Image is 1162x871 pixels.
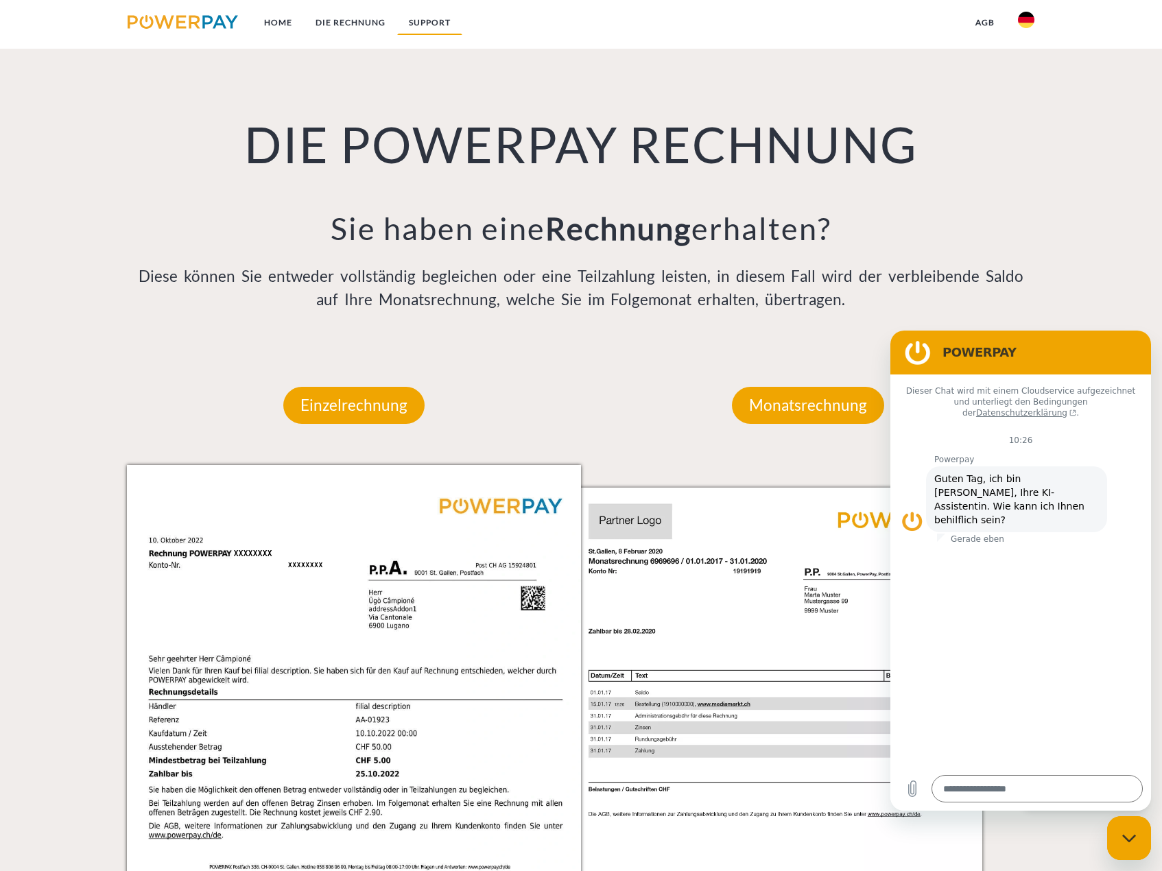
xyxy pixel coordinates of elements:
[283,387,425,424] p: Einzelrechnung
[1107,816,1151,860] iframe: Schaltfläche zum Öffnen des Messaging-Fensters; Konversation läuft
[252,10,304,35] a: Home
[127,113,1034,175] h1: DIE POWERPAY RECHNUNG
[890,331,1151,811] iframe: Messaging-Fenster
[127,209,1034,248] h3: Sie haben eine erhalten?
[127,265,1034,311] p: Diese können Sie entweder vollständig begleichen oder eine Teilzahlung leisten, in diesem Fall wi...
[1018,12,1034,28] img: de
[964,10,1006,35] a: agb
[304,10,397,35] a: DIE RECHNUNG
[545,210,691,247] b: Rechnung
[732,387,884,424] p: Monatsrechnung
[397,10,462,35] a: SUPPORT
[128,15,238,29] img: logo-powerpay.svg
